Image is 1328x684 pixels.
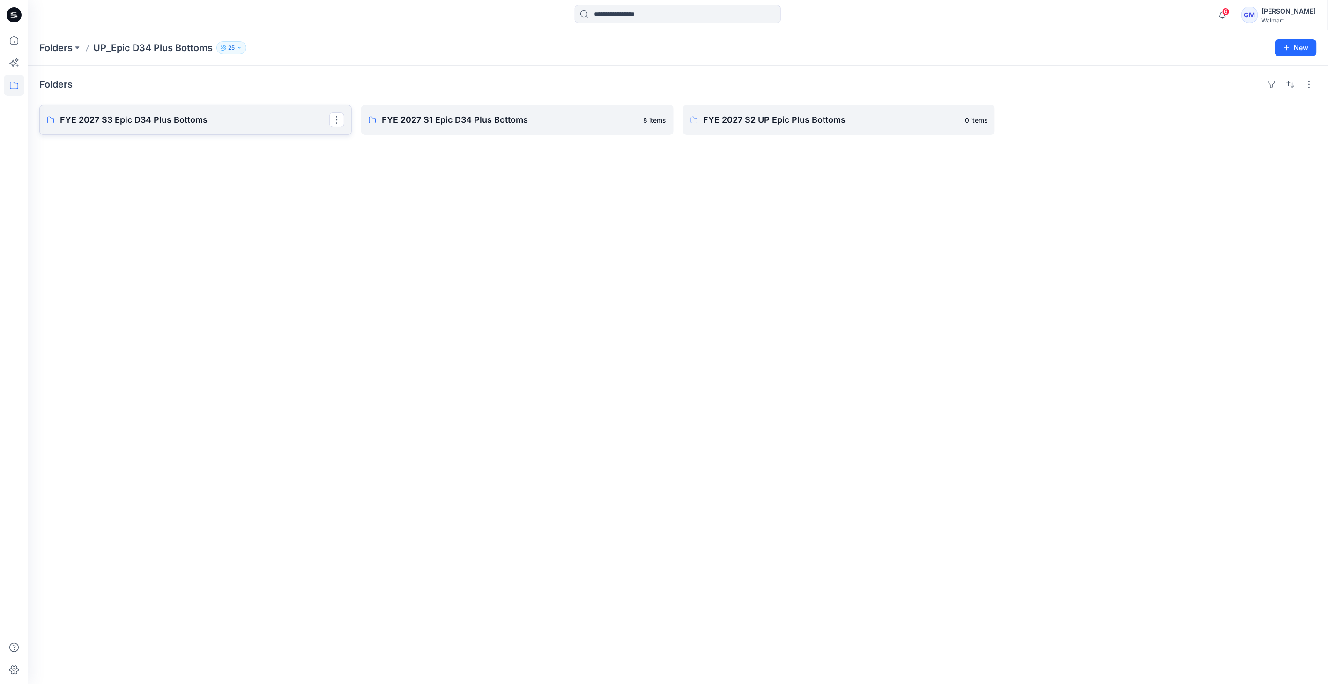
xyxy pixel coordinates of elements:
a: FYE 2027 S2 UP Epic Plus Bottoms0 items [683,105,995,135]
p: FYE 2027 S2 UP Epic Plus Bottoms [704,113,960,126]
p: 25 [228,43,235,53]
a: FYE 2027 S1 Epic D34 Plus Bottoms8 items [361,105,674,135]
p: UP_Epic D34 Plus Bottoms [93,41,213,54]
p: FYE 2027 S1 Epic D34 Plus Bottoms [382,113,638,126]
a: FYE 2027 S3 Epic D34 Plus Bottoms [39,105,352,135]
p: FYE 2027 S3 Epic D34 Plus Bottoms [60,113,329,126]
button: New [1275,39,1317,56]
p: 0 items [965,115,987,125]
span: 6 [1222,8,1230,15]
div: Walmart [1262,17,1316,24]
div: GM [1241,7,1258,23]
button: 25 [216,41,246,54]
div: [PERSON_NAME] [1262,6,1316,17]
p: 8 items [644,115,666,125]
a: Folders [39,41,73,54]
h4: Folders [39,79,73,90]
